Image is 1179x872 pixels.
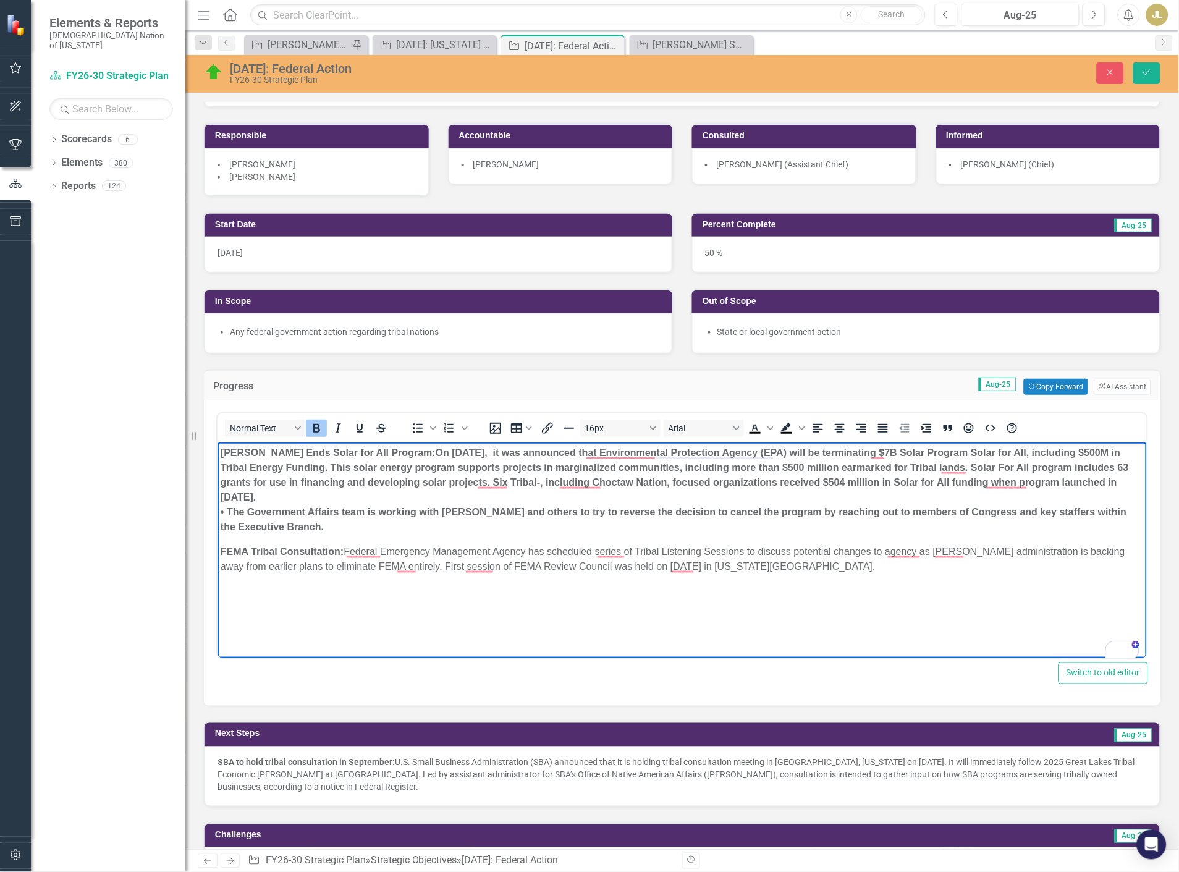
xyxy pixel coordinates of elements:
[462,855,559,866] div: [DATE]: Federal Action
[507,420,536,437] button: Table
[439,420,470,437] div: Numbered list
[703,220,997,229] h3: Percent Complete
[49,30,173,51] small: [DEMOGRAPHIC_DATA] Nation of [US_STATE]
[979,378,1016,391] span: Aug-25
[1115,729,1152,742] span: Aug-25
[215,131,423,140] h3: Responsible
[118,134,138,145] div: 6
[717,159,849,169] span: [PERSON_NAME] (Assistant Chief)
[1059,662,1148,684] button: Switch to old editor
[692,237,1160,273] div: 50 %
[61,156,103,170] a: Elements
[327,420,349,437] button: Italic
[6,14,28,36] img: ClearPoint Strategy
[1024,379,1088,395] button: Copy Forward
[861,6,923,23] button: Search
[947,131,1154,140] h3: Informed
[229,159,295,169] span: [PERSON_NAME]
[717,326,1147,338] li: State or local government action
[349,420,370,437] button: Underline
[961,4,1080,26] button: Aug-25
[485,420,506,437] button: Insert image
[1002,420,1023,437] button: Help
[961,159,1055,169] span: [PERSON_NAME] (Chief)
[306,420,327,437] button: Bold
[230,62,740,75] div: [DATE]: Federal Action
[473,159,539,169] span: [PERSON_NAME]
[873,420,894,437] button: Justify
[959,420,980,437] button: Emojis
[669,423,729,433] span: Arial
[250,4,926,26] input: Search ClearPoint...
[230,423,290,433] span: Normal Text
[537,420,558,437] button: Insert/edit link
[371,420,392,437] button: Strikethrough
[204,62,224,82] img: On Target
[703,131,910,140] h3: Consulted
[703,297,1154,306] h3: Out of Scope
[215,729,717,739] h3: Next Steps
[109,158,133,168] div: 380
[980,420,1001,437] button: HTML Editor
[218,442,1147,658] iframe: Rich Text Area
[230,75,740,85] div: FY26-30 Strategic Plan
[585,423,646,433] span: 16px
[1115,829,1152,843] span: Aug-25
[49,98,173,120] input: Search Below...
[653,37,750,53] div: [PERSON_NAME] SO's OLD PLAN
[225,420,305,437] button: Block Normal Text
[808,420,829,437] button: Align left
[879,9,905,19] span: Search
[102,181,126,192] div: 124
[215,831,724,840] h3: Challenges
[1137,830,1167,860] div: Open Intercom Messenger
[916,420,937,437] button: Increase indent
[580,420,661,437] button: Font size 16px
[49,69,173,83] a: FY26-30 Strategic Plan
[894,420,915,437] button: Decrease indent
[268,37,349,53] div: [PERSON_NAME] SOs
[218,756,1147,794] p: U.S. Small Business Administration (SBA) announced that it is holding tribal consultation meeting...
[230,326,659,338] li: Any federal government action regarding tribal nations
[776,420,807,437] div: Background color Black
[376,37,493,53] a: [DATE]: [US_STATE] - State, Local, and County Action
[371,855,457,866] a: Strategic Objectives
[49,15,173,30] span: Elements & Reports
[215,297,666,306] h3: In Scope
[215,220,666,229] h3: Start Date
[1146,4,1168,26] button: JL
[396,37,493,53] div: [DATE]: [US_STATE] - State, Local, and County Action
[218,758,395,768] strong: SBA to hold tribal consultation in September:
[459,131,667,140] h3: Accountable
[61,179,96,193] a: Reports
[829,420,850,437] button: Align center
[525,38,622,54] div: [DATE]: Federal Action
[1094,379,1151,395] button: AI Assistant
[633,37,750,53] a: [PERSON_NAME] SO's OLD PLAN
[266,855,366,866] a: FY26-30 Strategic Plan
[851,420,872,437] button: Align right
[664,420,744,437] button: Font Arial
[213,381,391,392] h3: Progress
[559,420,580,437] button: Horizontal line
[247,37,349,53] a: [PERSON_NAME] SOs
[61,132,112,146] a: Scorecards
[218,248,243,258] span: [DATE]
[745,420,775,437] div: Text color Black
[966,8,1075,23] div: Aug-25
[937,420,958,437] button: Blockquote
[1115,219,1152,232] span: Aug-25
[248,854,673,868] div: » »
[229,172,295,182] span: [PERSON_NAME]
[407,420,438,437] div: Bullet list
